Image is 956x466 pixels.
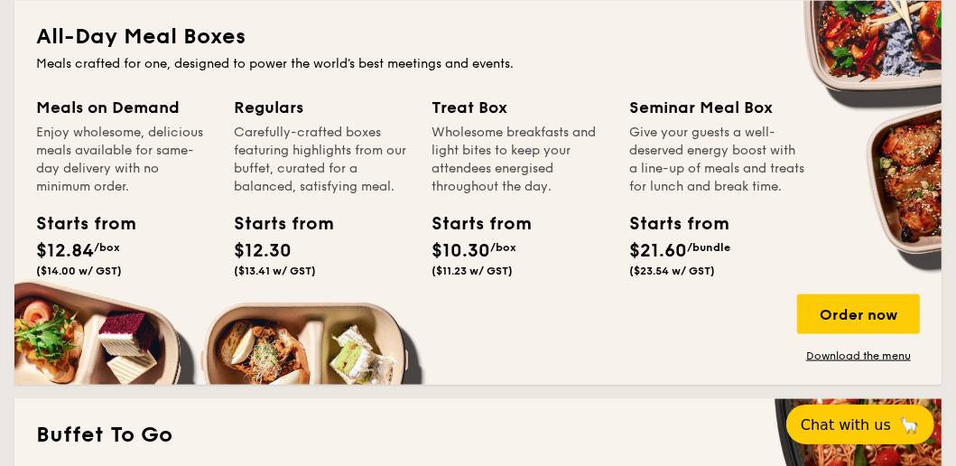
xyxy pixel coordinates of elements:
span: ($11.23 w/ GST) [432,265,513,277]
span: /box [94,241,120,254]
div: Enjoy wholesome, delicious meals available for same-day delivery with no minimum order. [36,124,212,196]
span: $10.30 [432,240,490,262]
span: ($14.00 w/ GST) [36,265,122,277]
span: ($13.41 w/ GST) [234,265,316,277]
span: Chat with us [801,416,891,433]
h2: All-Day Meal Boxes [36,23,920,51]
span: 🦙 [898,415,920,435]
div: Wholesome breakfasts and light bites to keep your attendees energised throughout the day. [432,124,608,196]
div: Starts from [629,210,710,238]
div: Starts from [432,210,513,238]
div: Meals crafted for one, designed to power the world's best meetings and events. [36,55,920,73]
span: $12.30 [234,240,292,262]
div: Seminar Meal Box [629,95,805,120]
div: Starts from [234,210,315,238]
div: Meals on Demand [36,95,212,120]
span: ($23.54 w/ GST) [629,265,715,277]
div: Treat Box [432,95,608,120]
div: Starts from [36,210,117,238]
button: Chat with us🦙 [786,405,934,444]
div: Carefully-crafted boxes featuring highlights from our buffet, curated for a balanced, satisfying ... [234,124,410,196]
span: $21.60 [629,240,687,262]
h2: Buffet To Go [36,421,920,450]
div: Order now [797,294,920,334]
a: Download the menu [797,349,920,363]
span: /bundle [687,241,730,254]
span: $12.84 [36,240,94,262]
span: /box [490,241,516,254]
div: Regulars [234,95,410,120]
div: Give your guests a well-deserved energy boost with a line-up of meals and treats for lunch and br... [629,124,805,196]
